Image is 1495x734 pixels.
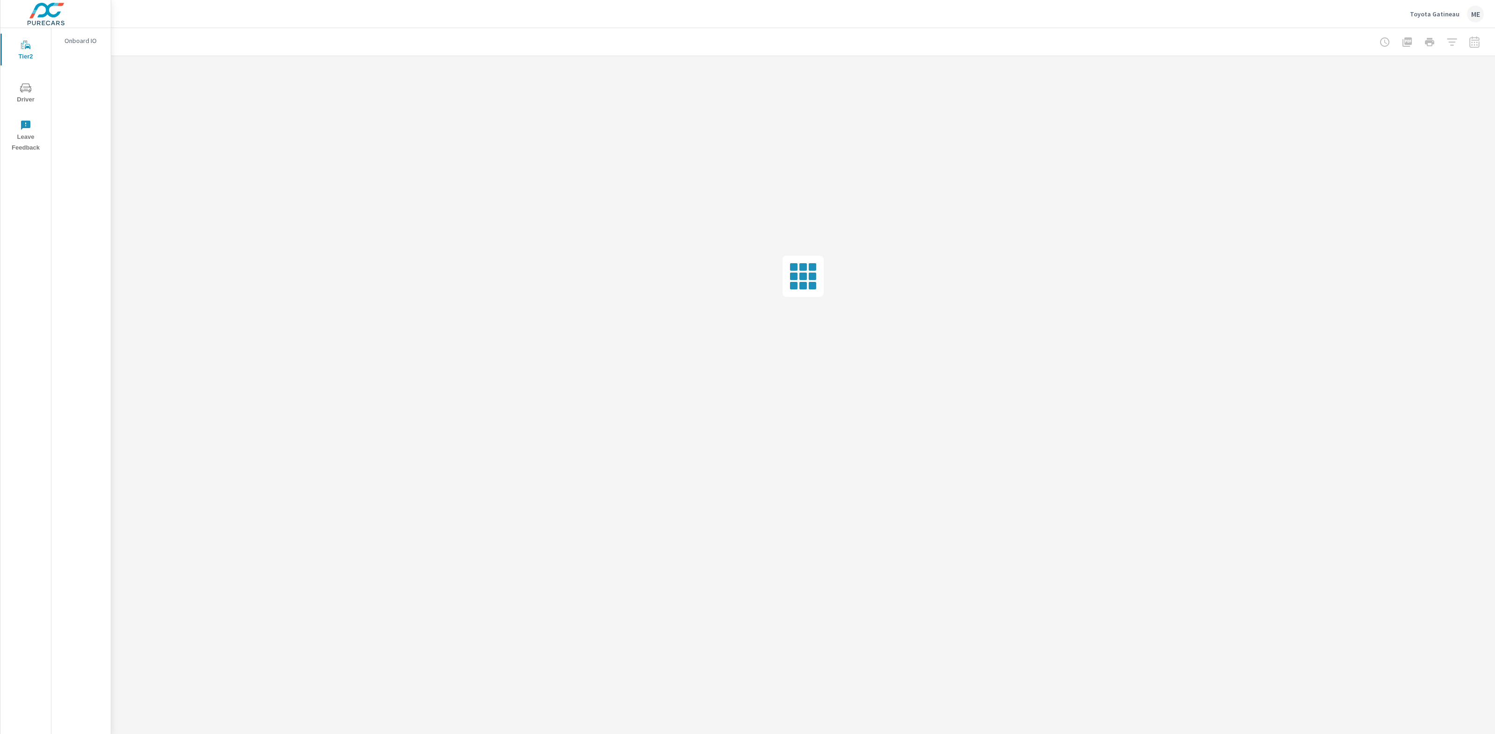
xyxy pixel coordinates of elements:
[3,39,48,62] span: Tier2
[1467,6,1484,22] div: ME
[64,36,103,45] p: Onboard IO
[1410,10,1459,18] p: Toyota Gatineau
[51,34,111,48] div: Onboard IO
[0,28,51,157] div: nav menu
[3,82,48,105] span: Driver
[3,120,48,153] span: Leave Feedback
